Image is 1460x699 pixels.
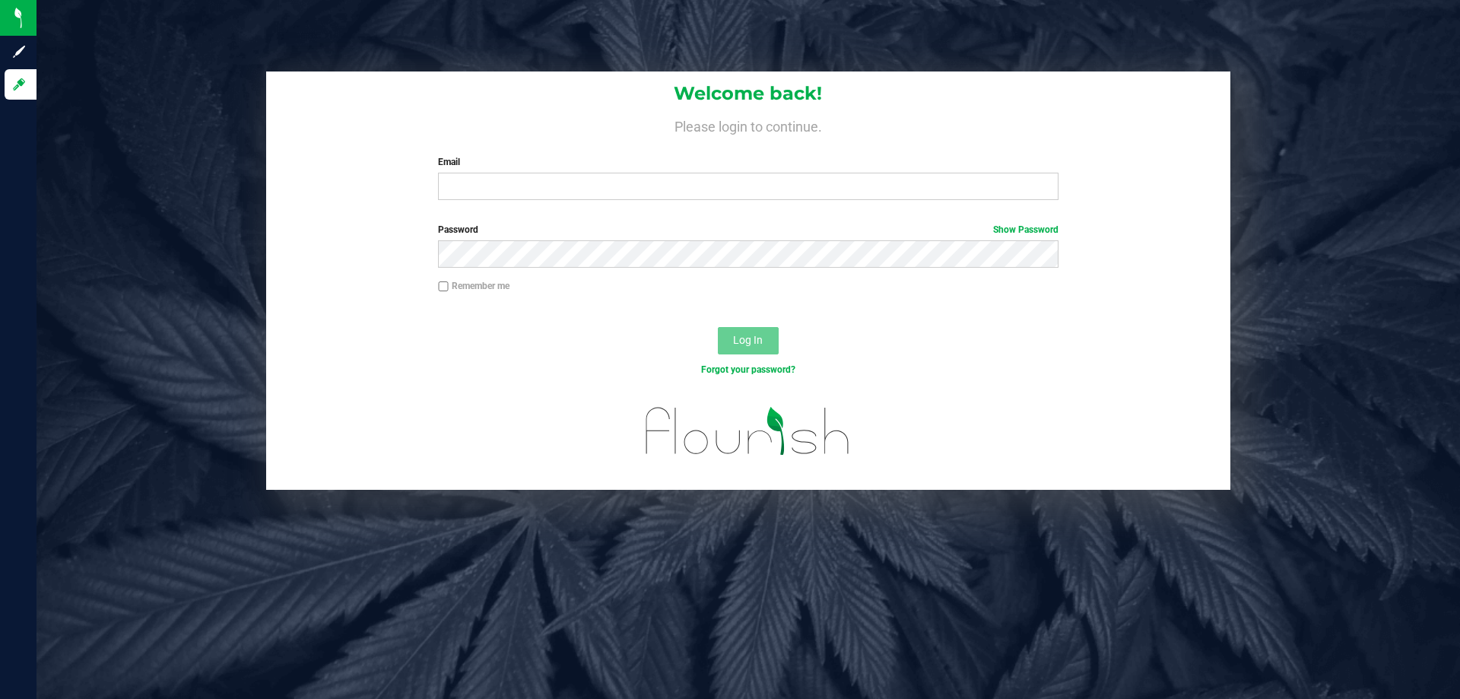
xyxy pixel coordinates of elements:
[438,155,1058,169] label: Email
[627,392,868,470] img: flourish_logo.svg
[993,224,1058,235] a: Show Password
[266,84,1230,103] h1: Welcome back!
[11,77,27,92] inline-svg: Log in
[438,224,478,235] span: Password
[438,281,449,292] input: Remember me
[11,44,27,59] inline-svg: Sign up
[701,364,795,375] a: Forgot your password?
[718,327,779,354] button: Log In
[438,279,509,293] label: Remember me
[266,116,1230,134] h4: Please login to continue.
[733,334,763,346] span: Log In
